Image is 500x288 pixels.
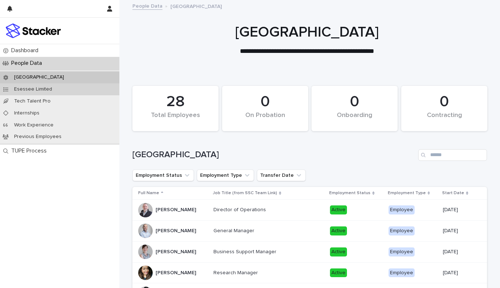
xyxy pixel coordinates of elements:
input: Search [418,149,487,161]
p: [PERSON_NAME] [156,247,198,255]
button: Employment Type [197,170,254,181]
p: Full Name [138,189,159,197]
p: People Data [8,60,48,67]
div: Active [330,205,347,214]
tr: [PERSON_NAME][PERSON_NAME] Director of OperationsDirector of Operations ActiveEmployee[DATE] [132,200,487,221]
p: [GEOGRAPHIC_DATA] [8,74,70,80]
div: Employee [389,205,415,214]
p: Internships [8,110,45,116]
div: Active [330,247,347,256]
p: General Manager [213,226,256,234]
a: People Data [132,1,162,10]
div: Employee [389,268,415,277]
tr: [PERSON_NAME][PERSON_NAME] General ManagerGeneral Manager ActiveEmployee[DATE] [132,220,487,241]
div: Active [330,268,347,277]
p: TUPE Process [8,147,52,154]
p: [PERSON_NAME] [156,226,198,234]
p: Dashboard [8,47,44,54]
p: Work Experience [8,122,59,128]
div: Employee [389,226,415,235]
p: [DATE] [443,207,475,213]
p: Employment Status [329,189,370,197]
tr: [PERSON_NAME][PERSON_NAME] Business Support ManagerBusiness Support Manager ActiveEmployee[DATE] [132,241,487,262]
h1: [GEOGRAPHIC_DATA] [132,150,415,160]
div: Contracting [414,112,475,127]
p: [DATE] [443,270,475,276]
div: Onboarding [324,112,385,127]
p: Business Support Manager [213,247,278,255]
p: [DATE] [443,228,475,234]
p: Director of Operations [213,205,267,213]
div: Employee [389,247,415,256]
button: Employment Status [132,170,194,181]
button: Transfer Date [257,170,306,181]
div: 0 [324,93,385,111]
div: On Probation [234,112,296,127]
div: 0 [414,93,475,111]
p: [PERSON_NAME] [156,268,198,276]
h1: [GEOGRAPHIC_DATA] [130,24,484,41]
tr: [PERSON_NAME][PERSON_NAME] Research ManagerResearch Manager ActiveEmployee[DATE] [132,262,487,283]
p: Previous Employees [8,134,67,140]
div: 0 [234,93,296,111]
p: Employment Type [388,189,426,197]
div: Active [330,226,347,235]
div: 28 [145,93,206,111]
p: Job Title (from SSC Team Link) [213,189,277,197]
p: Research Manager [213,268,259,276]
p: Esessee Limited [8,86,58,92]
div: Total Employees [145,112,206,127]
p: [PERSON_NAME] [156,205,198,213]
img: stacker-logo-colour.png [6,24,61,38]
p: [DATE] [443,249,475,255]
p: Tech Talent Pro [8,98,56,104]
p: [GEOGRAPHIC_DATA] [170,2,222,10]
p: Start Date [442,189,464,197]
